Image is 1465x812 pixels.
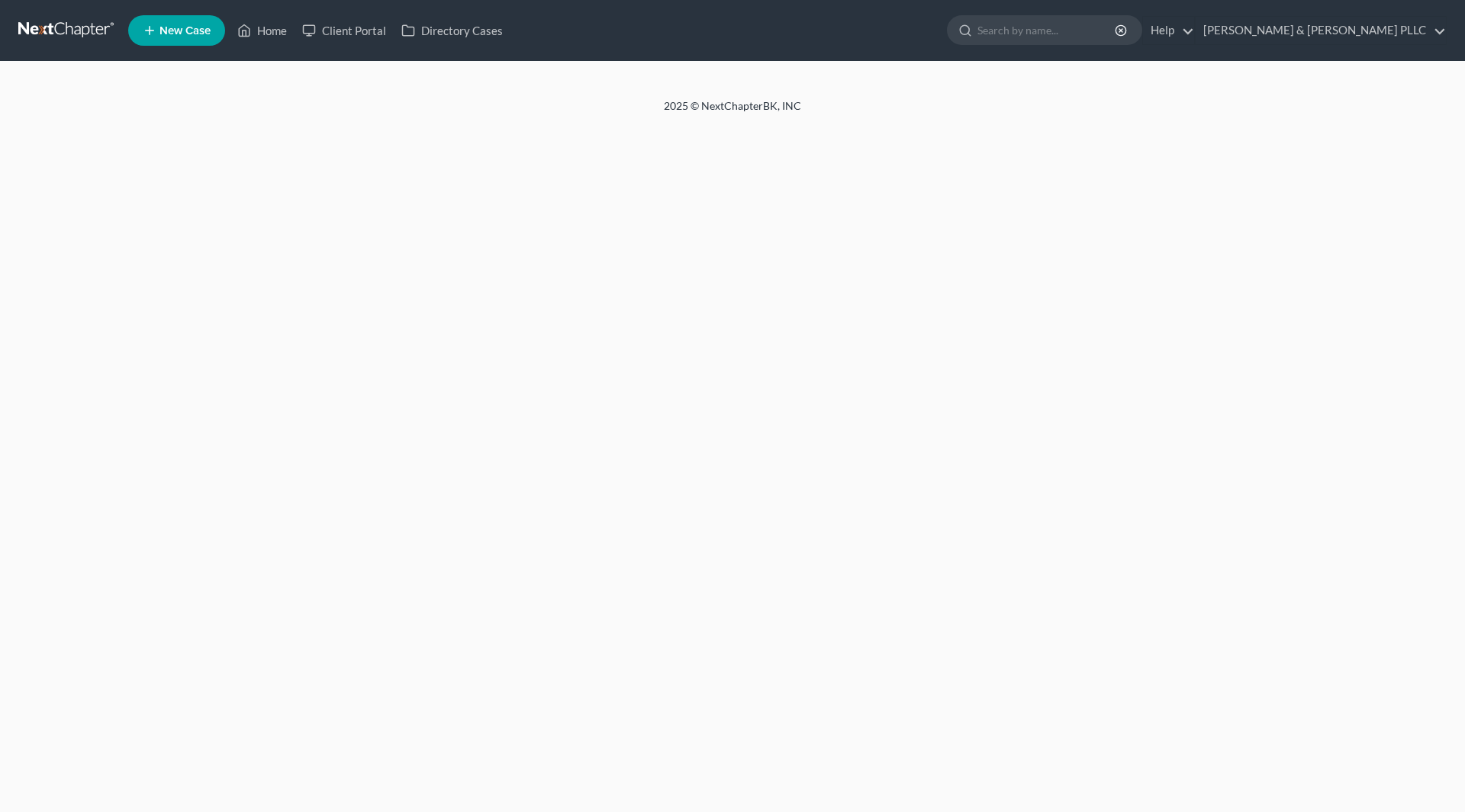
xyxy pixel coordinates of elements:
a: Client Portal [295,17,394,44]
span: New Case [159,25,211,37]
div: 2025 © NextChapterBK, INC [298,98,1167,126]
a: Directory Cases [394,17,510,44]
a: Help [1143,17,1194,44]
a: Home [230,17,295,44]
a: [PERSON_NAME] & [PERSON_NAME] PLLC [1196,17,1446,44]
input: Search by name... [977,16,1117,44]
